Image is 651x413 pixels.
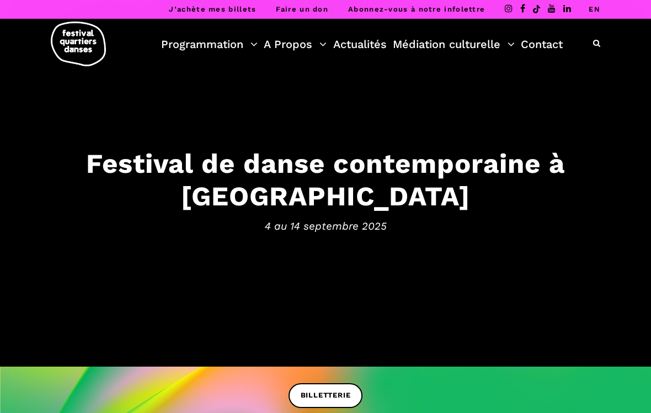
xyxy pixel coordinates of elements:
[51,22,106,66] img: logo-fqd-med
[264,35,327,54] a: A Propos
[11,218,640,235] span: 4 au 14 septembre 2025
[276,5,328,13] a: Faire un don
[333,35,387,54] a: Actualités
[589,5,600,13] a: EN
[521,35,563,54] a: Contact
[11,147,640,213] h3: Festival de danse contemporaine à [GEOGRAPHIC_DATA]
[161,35,258,54] a: Programmation
[289,383,363,408] a: BILLETTERIE
[393,35,515,54] a: Médiation culturelle
[301,390,351,401] span: BILLETTERIE
[169,5,256,13] a: J’achète mes billets
[348,5,485,13] a: Abonnez-vous à notre infolettre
